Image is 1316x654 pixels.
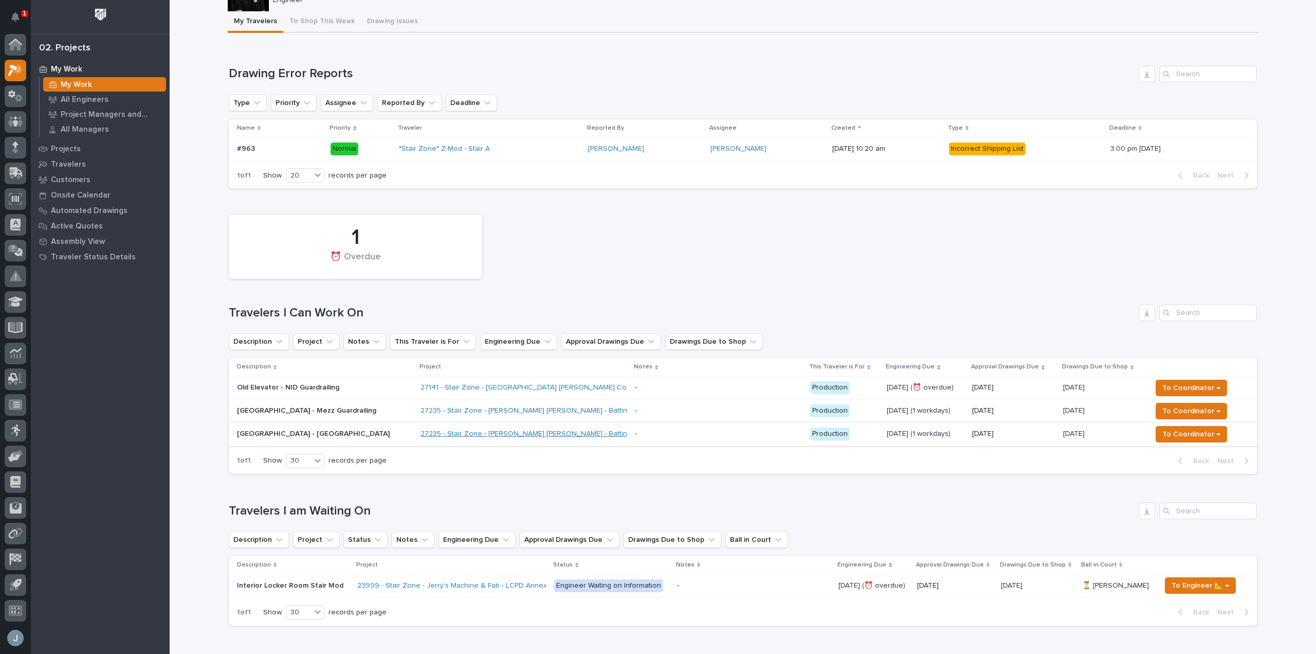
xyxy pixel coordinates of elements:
div: - [677,581,679,590]
h1: Drawing Error Reports [229,66,1135,81]
button: Reported By [377,95,442,111]
p: [DATE] [972,383,1055,392]
h1: Travelers I Can Work On [229,306,1135,321]
p: Approval Drawings Due [916,559,984,571]
div: Search [1159,305,1257,321]
p: 3:00 pm [DATE] [1110,143,1163,153]
p: [DATE] [1063,428,1087,438]
p: Traveler Status Details [51,253,136,262]
a: [PERSON_NAME] [710,145,766,153]
p: 1 of 1 [229,163,259,188]
button: Type [229,95,267,111]
p: records per page [328,608,387,617]
p: [DATE] 10:20 am [832,145,940,153]
a: [PERSON_NAME] [588,145,644,153]
p: Projects [51,145,81,154]
tr: Old Elevator - NID Guardrailing27141 - Stair Zone - [GEOGRAPHIC_DATA] [PERSON_NAME] Construction ... [229,376,1257,399]
a: My Work [31,61,170,77]
p: Approval Drawings Due [971,361,1039,373]
a: Onsite Calendar [31,187,170,203]
p: Project Managers and Engineers [61,110,162,119]
button: Notes [392,532,434,548]
span: Next [1217,456,1240,466]
div: 30 [286,455,311,466]
p: #963 [237,143,257,153]
span: Next [1217,171,1240,180]
p: My Work [61,80,92,90]
a: 27235 - Stair Zone - [PERSON_NAME] [PERSON_NAME] - Batting Cage Stairs [421,430,672,438]
a: Projects [31,141,170,156]
div: - [635,430,637,438]
a: Assembly View [31,234,170,249]
p: [DATE] [1063,404,1087,415]
p: 1 of 1 [229,448,259,473]
p: Notes [676,559,694,571]
button: This Traveler is For [390,333,476,350]
p: [DATE] [1001,579,1025,590]
button: To Coordinator → [1156,380,1227,396]
p: Notes [634,361,652,373]
button: Back [1170,608,1213,617]
button: Back [1170,456,1213,466]
div: Incorrect Shipping List [949,143,1026,155]
a: All Engineers [40,92,170,107]
p: Traveler [398,122,422,134]
button: Drawings Due to Shop [665,333,763,350]
p: 1 of 1 [229,600,259,625]
p: Reported By [587,122,624,134]
span: Next [1217,608,1240,617]
button: My Travelers [228,11,283,33]
tr: Interior Locker Room Stair ModInterior Locker Room Stair Mod 23999 - Stair Zone - Jerry's Machine... [229,574,1257,597]
p: Project [419,361,441,373]
p: Customers [51,175,90,185]
a: My Work [40,77,170,92]
a: Traveler Status Details [31,249,170,264]
p: Type [948,122,963,134]
p: Status [553,559,573,571]
p: Old Elevator - NID Guardrailing [237,383,412,392]
button: Back [1170,171,1213,180]
button: Description [229,333,289,350]
p: records per page [328,456,387,465]
tr: [GEOGRAPHIC_DATA] - Mezz Guardrailing27235 - Stair Zone - [PERSON_NAME] [PERSON_NAME] - Batting C... [229,399,1257,422]
div: ⏰ Overdue [246,252,465,273]
div: Engineer Waiting on Information [554,579,663,592]
button: Priority [271,95,317,111]
p: Deadline [1109,122,1136,134]
a: *Stair Zone* Z-Mod - Stair A [399,145,490,153]
p: Onsite Calendar [51,191,111,200]
p: Assembly View [51,237,105,246]
div: Notifications1 [13,12,26,29]
tr: [GEOGRAPHIC_DATA] - [GEOGRAPHIC_DATA]27235 - Stair Zone - [PERSON_NAME] [PERSON_NAME] - Batting C... [229,422,1257,446]
button: Assignee [321,95,373,111]
p: Show [263,608,282,617]
span: To Coordinator → [1162,382,1220,394]
p: Engineering Due [837,559,886,571]
p: Drawings Due to Shop [1000,559,1066,571]
div: 1 [246,225,465,251]
span: To Engineer 📐 → [1172,579,1229,592]
p: [DATE] [972,406,1055,415]
a: 27235 - Stair Zone - [PERSON_NAME] [PERSON_NAME] - Batting Cage Stairs [421,406,672,415]
input: Search [1159,503,1257,519]
p: [GEOGRAPHIC_DATA] - Mezz Guardrailing [237,406,412,415]
div: Production [810,428,850,440]
button: Status [343,532,388,548]
button: Engineering Due [438,532,516,548]
button: Engineering Due [480,333,557,350]
p: [DATE] [972,430,1055,438]
a: All Managers [40,122,170,136]
p: ⏳ [PERSON_NAME] [1082,579,1151,590]
span: Back [1187,456,1209,466]
span: To Coordinator → [1162,428,1220,440]
p: [DATE] [1063,381,1087,392]
button: Drawing Issues [361,11,424,33]
p: [GEOGRAPHIC_DATA] - [GEOGRAPHIC_DATA] [237,430,412,438]
div: Production [810,381,850,394]
span: Back [1187,171,1209,180]
button: Description [229,532,289,548]
p: 1 [23,10,26,17]
p: All Managers [61,125,109,134]
p: [DATE] (1 workdays) [887,430,964,438]
div: - [635,406,637,415]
